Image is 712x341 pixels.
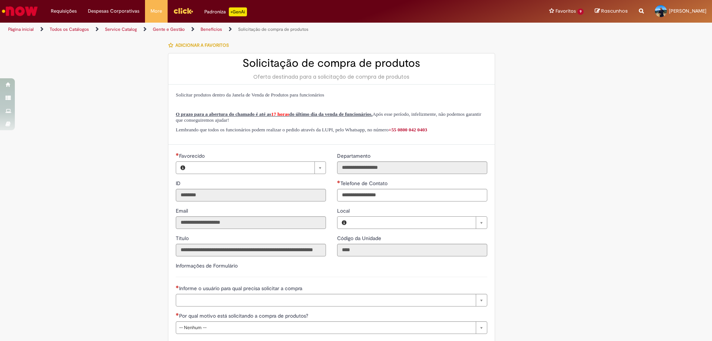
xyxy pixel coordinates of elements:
span: Somente leitura - Título [176,235,190,242]
span: Adicionar a Favoritos [175,42,229,48]
a: Limpar campo Favorecido [189,162,326,174]
span: Local [337,207,351,214]
a: Gente e Gestão [153,26,185,32]
label: Somente leitura - Departamento [337,152,372,160]
label: Somente leitura - Título [176,235,190,242]
a: Todos os Catálogos [50,26,89,32]
span: Necessários - Informe o usuário para qual precisa solicitar a compra [179,285,304,292]
a: Limpar campo Local [351,217,487,229]
label: Somente leitura - Email [176,207,189,214]
span: Necessários [176,285,179,288]
span: Rascunhos [601,7,628,14]
input: Código da Unidade [337,244,487,256]
img: click_logo_yellow_360x200.png [173,5,193,16]
span: Somente leitura - Código da Unidade [337,235,383,242]
span: Requisições [51,7,77,15]
button: Adicionar a Favoritos [168,37,233,53]
span: Telefone de Contato [340,180,389,187]
span: Favoritos [556,7,576,15]
p: +GenAi [229,7,247,16]
span: Necessários - Favorecido [179,153,206,159]
label: Somente leitura - Código da Unidade [337,235,383,242]
img: ServiceNow [1,4,39,19]
span: [PERSON_NAME] [669,8,706,14]
a: Limpar campo Informe o usuário para qual precisa solicitar a compra [176,294,487,306]
input: Email [176,216,326,229]
span: Somente leitura - Departamento [337,153,372,159]
span: do último dia da venda de funcionários. [289,111,373,117]
div: Oferta destinada para a solicitação de compra de produtos [176,73,487,81]
h2: Solicitação de compra de produtos [176,57,487,69]
span: More [151,7,162,15]
button: Favorecido, Visualizar este registro [176,162,189,174]
a: Benefícios [201,26,222,32]
span: Após esse período, infelizmente, não podemos garantir que conseguiremos ajudar! [176,111,481,123]
button: Local, Visualizar este registro [337,217,351,229]
input: ID [176,189,326,201]
a: Solicitação de compra de produtos [238,26,309,32]
input: Título [176,244,326,256]
div: Padroniza [204,7,247,16]
span: -- Nenhum -- [179,322,472,334]
a: Rascunhos [595,8,628,15]
span: Obrigatório Preenchido [337,180,340,183]
span: Necessários [176,313,179,316]
label: Informações de Formulário [176,262,238,269]
a: Service Catalog [105,26,137,32]
span: 17 horas [271,111,289,117]
a: Página inicial [8,26,34,32]
span: Necessários [176,153,179,156]
span: Lembrando que todos os funcionários podem realizar o pedido através da LUPI, pelo Whatsapp, no nú... [176,127,427,132]
ul: Trilhas de página [6,23,469,36]
input: Telefone de Contato [337,189,487,201]
span: O prazo para a abertura do chamado é até as [176,111,271,117]
span: 9 [577,9,584,15]
input: Departamento [337,161,487,174]
a: +55 0800 042 0403 [389,127,427,132]
span: Despesas Corporativas [88,7,139,15]
span: Solicitar produtos dentro da Janela de Venda de Produtos para funcionários [176,92,324,98]
label: Somente leitura - ID [176,180,182,187]
span: Por qual motivo está solicitando a compra de produtos? [179,312,310,319]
